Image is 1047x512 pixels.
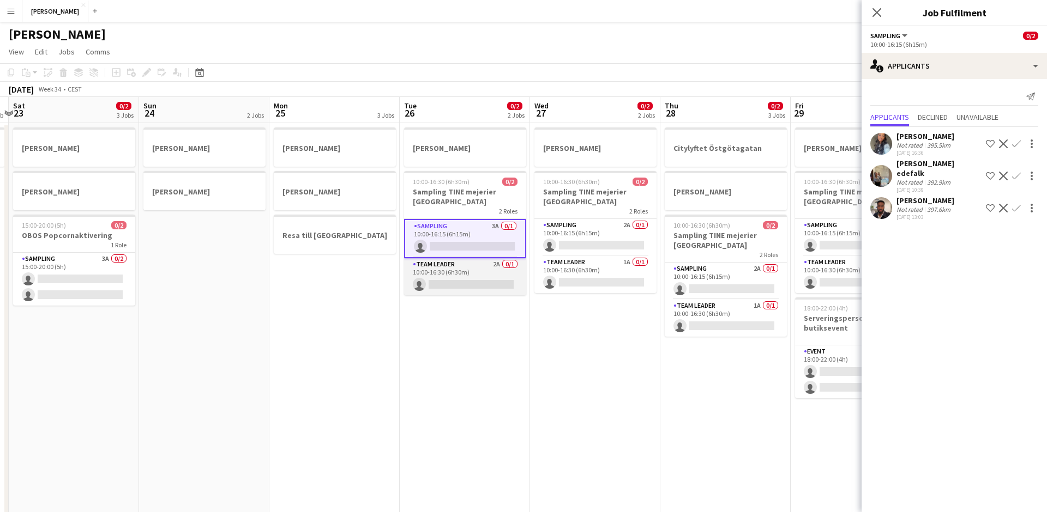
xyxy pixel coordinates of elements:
[13,143,135,153] h3: [PERSON_NAME]
[795,143,917,153] h3: [PERSON_NAME]
[870,113,909,121] span: Applicants
[795,345,917,398] app-card-role: Event3A0/218:00-22:00 (4h)
[143,127,266,167] app-job-card: [PERSON_NAME]
[665,127,787,167] div: Citylyftet Östgötagatan
[11,107,25,119] span: 23
[543,178,600,186] span: 10:00-16:30 (6h30m)
[116,102,131,110] span: 0/2
[534,219,657,256] app-card-role: Sampling2A0/110:00-16:15 (6h15m)
[404,127,526,167] app-job-card: [PERSON_NAME]
[404,258,526,295] app-card-role: Team Leader2A0/110:00-16:30 (6h30m)
[404,101,417,111] span: Tue
[534,101,549,111] span: Wed
[143,171,266,210] div: [PERSON_NAME]
[925,178,953,186] div: 392.9km
[925,141,953,149] div: 395.5km
[896,214,954,221] div: [DATE] 13:03
[768,102,783,110] span: 0/2
[22,1,88,22] button: [PERSON_NAME]
[533,107,549,119] span: 27
[534,143,657,153] h3: [PERSON_NAME]
[629,207,648,215] span: 2 Roles
[665,187,787,197] h3: [PERSON_NAME]
[143,101,157,111] span: Sun
[13,171,135,210] div: [PERSON_NAME]
[9,84,34,95] div: [DATE]
[896,141,925,149] div: Not rated
[13,253,135,306] app-card-role: Sampling3A0/215:00-20:00 (5h)
[274,127,396,167] app-job-card: [PERSON_NAME]
[247,111,264,119] div: 2 Jobs
[673,221,730,229] span: 10:00-16:30 (6h30m)
[9,47,24,57] span: View
[534,187,657,206] h3: Sampling TINE mejerier [GEOGRAPHIC_DATA]
[896,205,925,214] div: Not rated
[111,221,127,229] span: 0/2
[795,219,917,256] app-card-role: Sampling2A0/110:00-16:15 (6h15m)
[402,107,417,119] span: 26
[795,297,917,398] app-job-card: 18:00-22:00 (4h)0/2Serveringspersonal till butiksevent1 RoleEvent3A0/218:00-22:00 (4h)
[377,111,394,119] div: 3 Jobs
[508,111,525,119] div: 2 Jobs
[795,127,917,167] app-job-card: [PERSON_NAME]
[274,215,396,254] div: Resa till [GEOGRAPHIC_DATA]
[13,215,135,306] app-job-card: 15:00-20:00 (5h)0/2OBOS Popcornaktivering1 RoleSampling3A0/215:00-20:00 (5h)
[413,178,470,186] span: 10:00-16:30 (6h30m)
[918,113,948,121] span: Declined
[143,187,266,197] h3: [PERSON_NAME]
[143,143,266,153] h3: [PERSON_NAME]
[35,47,47,57] span: Edit
[896,178,925,186] div: Not rated
[274,171,396,210] app-job-card: [PERSON_NAME]
[13,187,135,197] h3: [PERSON_NAME]
[804,304,848,312] span: 18:00-22:00 (4h)
[795,256,917,293] app-card-role: Team Leader1A0/110:00-16:30 (6h30m)
[9,26,106,42] h1: [PERSON_NAME]
[665,300,787,337] app-card-role: Team Leader1A0/110:00-16:30 (6h30m)
[404,171,526,295] div: 10:00-16:30 (6h30m)0/2Sampling TINE mejerier [GEOGRAPHIC_DATA]2 RolesSampling3A0/110:00-16:15 (6h...
[870,32,909,40] button: Sampling
[13,101,25,111] span: Sat
[274,230,396,240] h3: Resa till [GEOGRAPHIC_DATA]
[665,215,787,337] app-job-card: 10:00-16:30 (6h30m)0/2Sampling TINE mejerier [GEOGRAPHIC_DATA]2 RolesSampling2A0/110:00-16:15 (6h...
[54,45,79,59] a: Jobs
[665,230,787,250] h3: Sampling TINE mejerier [GEOGRAPHIC_DATA]
[404,143,526,153] h3: [PERSON_NAME]
[22,221,66,229] span: 15:00-20:00 (5h)
[86,47,110,57] span: Comms
[956,113,998,121] span: Unavailable
[795,187,917,206] h3: Sampling TINE mejerier [GEOGRAPHIC_DATA]
[534,171,657,293] app-job-card: 10:00-16:30 (6h30m)0/2Sampling TINE mejerier [GEOGRAPHIC_DATA]2 RolesSampling2A0/110:00-16:15 (6h...
[58,47,75,57] span: Jobs
[665,171,787,210] app-job-card: [PERSON_NAME]
[534,256,657,293] app-card-role: Team Leader1A0/110:00-16:30 (6h30m)
[663,107,678,119] span: 28
[862,5,1047,20] h3: Job Fulfilment
[665,143,787,153] h3: Citylyftet Östgötagatan
[638,111,655,119] div: 2 Jobs
[665,101,678,111] span: Thu
[925,205,953,214] div: 397.6km
[142,107,157,119] span: 24
[896,186,982,193] div: [DATE] 10:39
[1023,32,1038,40] span: 0/2
[499,207,518,215] span: 2 Roles
[795,101,804,111] span: Fri
[795,171,917,293] app-job-card: 10:00-16:30 (6h30m)0/2Sampling TINE mejerier [GEOGRAPHIC_DATA]2 RolesSampling2A0/110:00-16:15 (6h...
[760,251,778,259] span: 2 Roles
[665,263,787,300] app-card-role: Sampling2A0/110:00-16:15 (6h15m)
[633,178,648,186] span: 0/2
[274,143,396,153] h3: [PERSON_NAME]
[763,221,778,229] span: 0/2
[534,127,657,167] div: [PERSON_NAME]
